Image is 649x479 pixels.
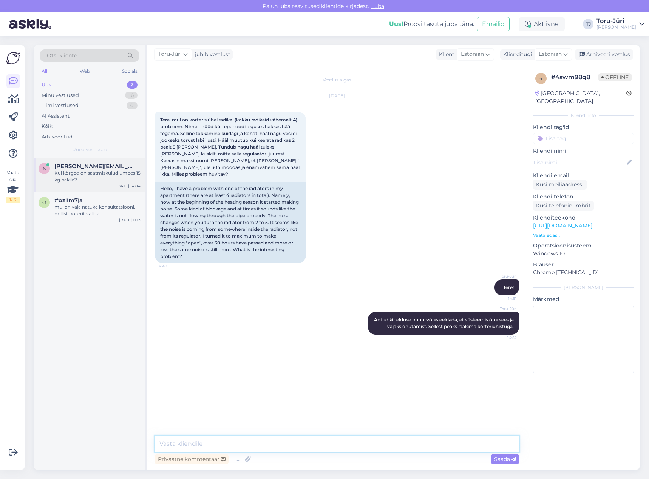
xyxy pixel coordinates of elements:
p: Kliendi telefon [533,193,634,201]
div: TJ [583,19,593,29]
div: [GEOGRAPHIC_DATA], [GEOGRAPHIC_DATA] [535,89,626,105]
span: Estonian [539,50,562,58]
div: Klient [436,51,454,58]
div: Toru-Jüri [596,18,636,24]
div: Arhiveeri vestlus [575,49,633,60]
span: #ozlim7ja [54,197,83,204]
span: Tere! [503,284,514,290]
div: Kõik [42,123,53,130]
div: Arhiveeritud [42,133,73,141]
a: [URL][DOMAIN_NAME] [533,222,592,229]
div: [PERSON_NAME] [596,24,636,30]
div: Minu vestlused [42,92,79,99]
div: Tiimi vestlused [42,102,79,109]
p: Chrome [TECHNICAL_ID] [533,269,634,276]
span: 14:52 [488,335,517,341]
span: 14:48 [157,263,185,269]
input: Lisa tag [533,133,634,144]
div: [DATE] 14:04 [116,183,141,189]
div: Küsi meiliaadressi [533,180,587,190]
div: [DATE] 11:13 [119,217,141,223]
span: o [42,200,46,205]
a: Toru-Jüri[PERSON_NAME] [596,18,644,30]
span: Toru-Jüri [488,273,517,279]
b: Uus! [389,20,403,28]
div: Privaatne kommentaar [155,454,229,464]
div: Aktiivne [519,17,565,31]
div: All [40,66,49,76]
img: Askly Logo [6,51,20,65]
div: 1 / 3 [6,197,20,203]
div: Kliendi info [533,112,634,119]
p: Kliendi nimi [533,147,634,155]
div: Uus [42,81,51,89]
div: Klienditugi [500,51,532,58]
div: 0 [127,102,138,109]
span: 14:51 [488,296,517,301]
div: Web [78,66,91,76]
div: Hello, I have a problem with one of the radiators in my apartment (there are at least 4 radiators... [155,182,306,263]
p: Vaata edasi ... [533,232,634,239]
p: Windows 10 [533,250,634,258]
div: [DATE] [155,92,519,99]
p: Brauser [533,261,634,269]
span: 4 [539,75,542,81]
span: Otsi kliente [47,52,77,60]
div: Proovi tasuta juba täna: [389,20,474,29]
div: AI Assistent [42,112,70,120]
span: Toru-Jüri [488,306,517,312]
div: Vestlus algas [155,77,519,83]
div: # 4swm98q8 [551,73,598,82]
p: Kliendi tag'id [533,123,634,131]
span: Tere, mul on korteris ühel radikal (kokku radikaid vähemalt 4) probleem. Nimelt nüüd kütteperiood... [160,117,301,177]
span: Saada [494,456,516,462]
button: Emailid [477,17,510,31]
p: Operatsioonisüsteem [533,242,634,250]
div: mul on vaja natuke konsultatsiooni, millist boilerit valida [54,204,141,217]
div: Vaata siia [6,169,20,203]
span: sven-weckwerth@gmx.de [54,163,133,170]
span: Uued vestlused [72,146,107,153]
p: Märkmed [533,295,634,303]
span: Antud kirjelduse puhul võiks eeldada, et süsteemis õhk sees ja vajaks õhutamist. Sellest peaks rä... [374,317,515,329]
div: juhib vestlust [192,51,230,58]
span: s [43,166,46,171]
input: Lisa nimi [533,158,625,167]
div: 2 [127,81,138,89]
div: [PERSON_NAME] [533,284,634,291]
div: Kui kõrged on saatmiskulud umbes 15 kg pakile? [54,170,141,183]
p: Kliendi email [533,172,634,180]
div: Socials [121,66,139,76]
div: 16 [125,92,138,99]
span: Estonian [461,50,484,58]
p: Klienditeekond [533,214,634,222]
span: Offline [598,73,632,81]
span: Luba [369,3,386,9]
span: Toru-Jüri [158,50,182,58]
div: Küsi telefoninumbrit [533,201,594,211]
